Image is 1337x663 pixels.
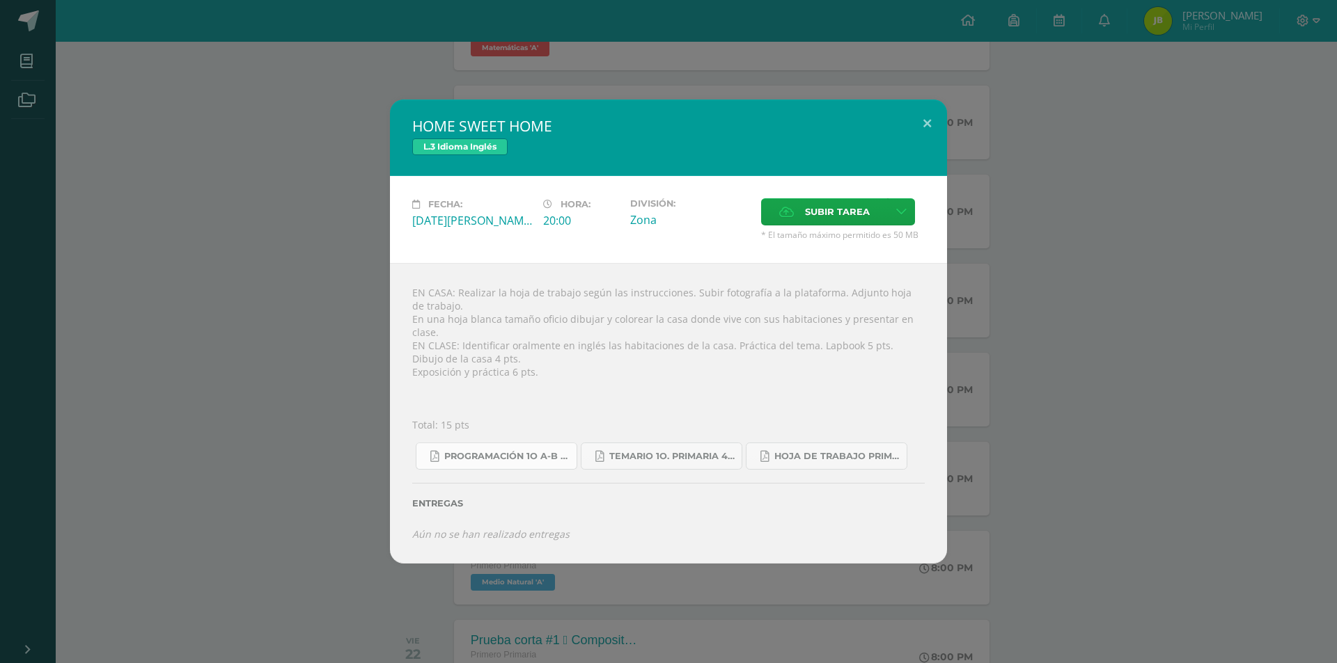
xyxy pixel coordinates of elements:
span: Hora: [561,199,591,209]
a: Programación 1o A-B Inglés.pdf [416,442,577,470]
span: Fecha: [428,199,462,209]
span: * El tamaño máximo permitido es 50 MB [761,229,925,241]
div: 20:00 [543,213,619,228]
span: Programación 1o A-B Inglés.pdf [444,451,570,462]
span: Temario 1o. primaria 4-2025.pdf [609,451,735,462]
button: Close (Esc) [907,99,947,147]
a: Temario 1o. primaria 4-2025.pdf [581,442,742,470]
a: Hoja de trabajo PRIMERO1.pdf [746,442,907,470]
span: L.3 Idioma Inglés [412,138,508,155]
span: Hoja de trabajo PRIMERO1.pdf [774,451,900,462]
h2: HOME SWEET HOME [412,116,925,136]
i: Aún no se han realizado entregas [412,527,570,541]
label: Entregas [412,498,925,509]
span: Subir tarea [805,199,870,225]
div: Zona [630,212,750,227]
div: EN CASA: Realizar la hoja de trabajo según las instrucciones. Subir fotografía a la plataforma. A... [390,263,947,563]
div: [DATE][PERSON_NAME] [412,213,532,228]
label: División: [630,198,750,209]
